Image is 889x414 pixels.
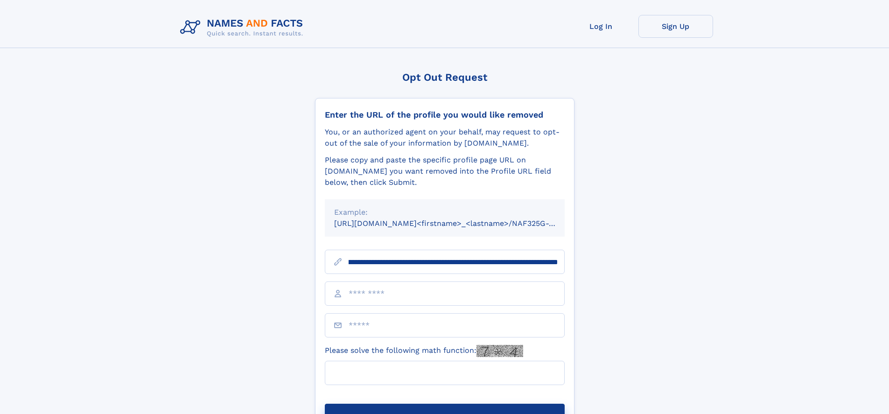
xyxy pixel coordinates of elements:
[334,207,555,218] div: Example:
[564,15,638,38] a: Log In
[638,15,713,38] a: Sign Up
[325,345,523,357] label: Please solve the following math function:
[176,15,311,40] img: Logo Names and Facts
[325,126,565,149] div: You, or an authorized agent on your behalf, may request to opt-out of the sale of your informatio...
[325,154,565,188] div: Please copy and paste the specific profile page URL on [DOMAIN_NAME] you want removed into the Pr...
[334,219,582,228] small: [URL][DOMAIN_NAME]<firstname>_<lastname>/NAF325G-xxxxxxxx
[325,110,565,120] div: Enter the URL of the profile you would like removed
[315,71,574,83] div: Opt Out Request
